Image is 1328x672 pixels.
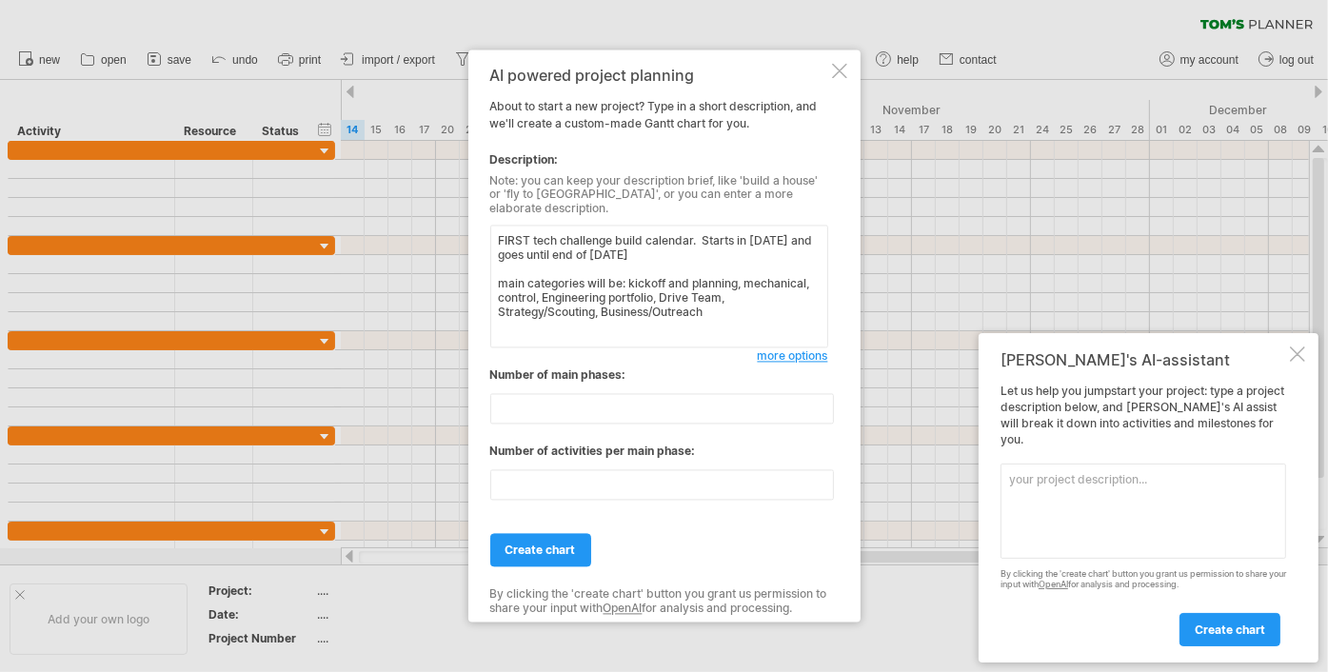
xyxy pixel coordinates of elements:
[490,67,828,604] div: About to start a new project? Type in a short description, and we'll create a custom-made Gantt c...
[1039,579,1068,589] a: OpenAI
[490,444,828,461] div: Number of activities per main phase:
[490,151,828,168] div: Description:
[490,367,828,385] div: Number of main phases:
[1179,613,1280,646] a: create chart
[604,601,643,615] a: OpenAI
[490,534,591,567] a: create chart
[1001,350,1286,369] div: [PERSON_NAME]'s AI-assistant
[1195,623,1265,637] span: create chart
[490,174,828,215] div: Note: you can keep your description brief, like 'build a house' or 'fly to [GEOGRAPHIC_DATA]', or...
[758,348,828,366] a: more options
[1001,569,1286,590] div: By clicking the 'create chart' button you grant us permission to share your input with for analys...
[758,349,828,364] span: more options
[505,544,576,558] span: create chart
[1001,384,1286,645] div: Let us help you jumpstart your project: type a project description below, and [PERSON_NAME]'s AI ...
[490,588,828,616] div: By clicking the 'create chart' button you grant us permission to share your input with for analys...
[490,67,828,84] div: AI powered project planning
